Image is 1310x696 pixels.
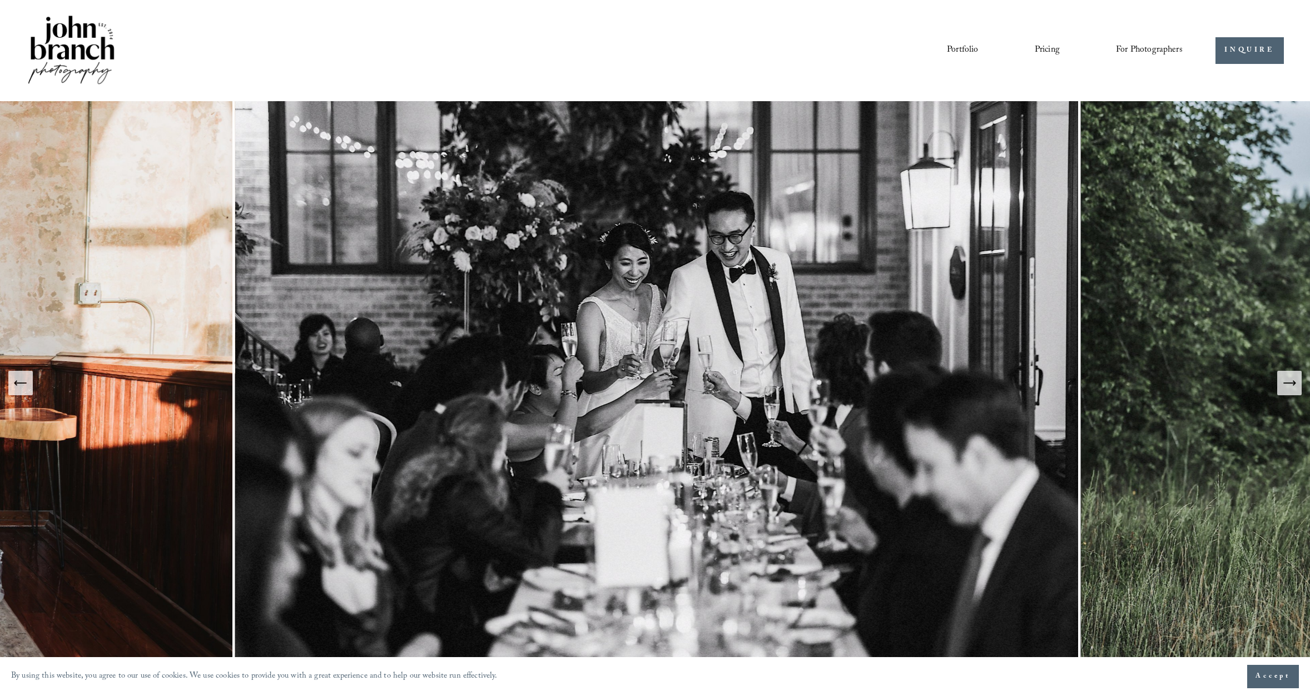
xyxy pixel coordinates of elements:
a: Portfolio [947,41,978,60]
button: Accept [1247,665,1299,688]
button: Previous Slide [8,371,33,395]
span: For Photographers [1116,42,1183,59]
a: folder dropdown [1116,41,1183,60]
span: Accept [1256,671,1291,682]
a: Pricing [1035,41,1060,60]
button: Next Slide [1277,371,1302,395]
a: INQUIRE [1215,37,1284,64]
img: The Bradford Wedding Photography [235,101,1081,665]
p: By using this website, you agree to our use of cookies. We use cookies to provide you with a grea... [11,669,498,685]
img: John Branch IV Photography [26,13,116,88]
